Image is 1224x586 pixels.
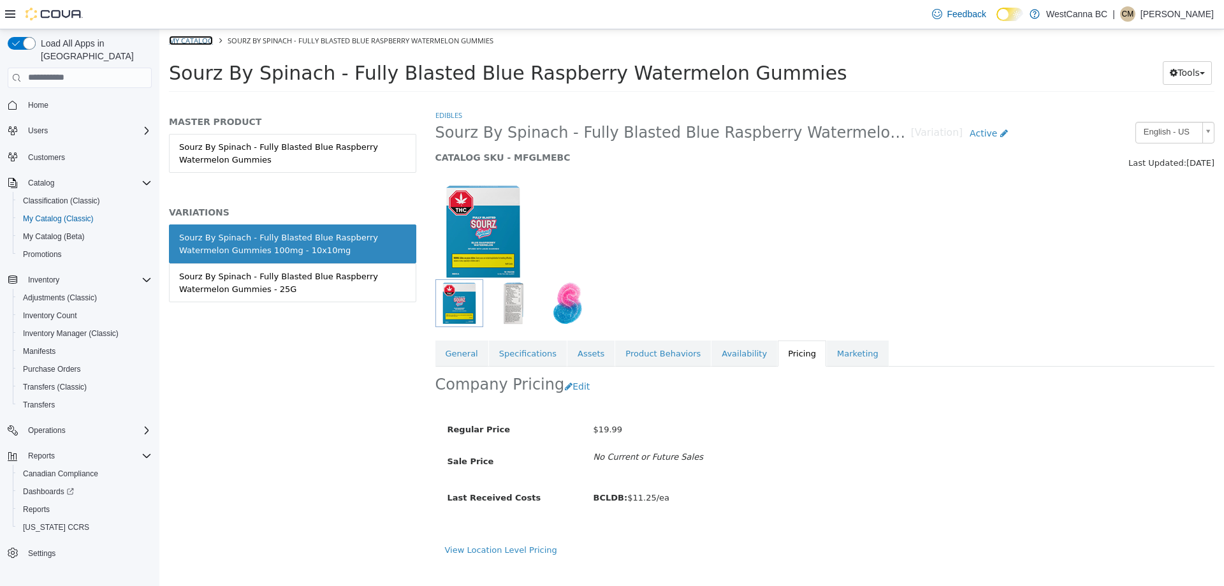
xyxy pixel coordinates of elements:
[23,97,152,113] span: Home
[23,123,152,138] span: Users
[18,520,152,535] span: Washington CCRS
[276,154,372,250] img: 150
[3,122,157,140] button: Users
[18,466,103,481] a: Canadian Compliance
[13,378,157,396] button: Transfers (Classic)
[28,275,59,285] span: Inventory
[18,344,61,359] a: Manifests
[276,81,303,91] a: Edibles
[18,362,86,377] a: Purchase Orders
[23,150,70,165] a: Customers
[18,362,152,377] span: Purchase Orders
[1027,129,1055,138] span: [DATE]
[1112,6,1115,22] p: |
[28,100,48,110] span: Home
[23,522,89,532] span: [US_STATE] CCRS
[23,423,152,438] span: Operations
[13,342,157,360] button: Manifests
[18,229,152,244] span: My Catalog (Beta)
[23,214,94,224] span: My Catalog (Classic)
[23,98,54,113] a: Home
[23,175,152,191] span: Catalog
[23,545,152,561] span: Settings
[23,423,71,438] button: Operations
[552,311,618,338] a: Availability
[1046,6,1107,22] p: WestCanna BC
[23,504,50,515] span: Reports
[18,229,90,244] a: My Catalog (Beta)
[13,210,157,228] button: My Catalog (Classic)
[1140,6,1214,22] p: [PERSON_NAME]
[456,311,551,338] a: Product Behaviors
[10,33,688,55] span: Sourz By Spinach - Fully Blasted Blue Raspberry Watermelon Gummies
[286,516,398,525] a: View Location Level Pricing
[23,382,87,392] span: Transfers (Classic)
[18,193,105,209] a: Classification (Classic)
[405,346,437,369] button: Edit
[408,311,455,338] a: Assets
[23,487,74,497] span: Dashboards
[3,174,157,192] button: Catalog
[18,344,152,359] span: Manifests
[13,289,157,307] button: Adjustments (Classic)
[3,96,157,114] button: Home
[18,466,152,481] span: Canadian Compliance
[23,448,60,464] button: Reports
[18,211,99,226] a: My Catalog (Classic)
[23,346,55,356] span: Manifests
[618,311,667,338] a: Pricing
[10,105,257,143] a: Sourz By Spinach - Fully Blasted Blue Raspberry Watermelon Gummies
[23,249,62,260] span: Promotions
[20,202,247,227] div: Sourz By Spinach - Fully Blasted Blue Raspberry Watermelon Gummies 100mg - 10x10mg
[23,311,77,321] span: Inventory Count
[977,93,1038,113] span: English - US
[18,484,152,499] span: Dashboards
[18,211,152,226] span: My Catalog (Classic)
[3,544,157,562] button: Settings
[276,311,329,338] a: General
[18,326,152,341] span: Inventory Manager (Classic)
[1120,6,1135,22] div: Conrad MacDonald
[288,395,351,405] span: Regular Price
[18,379,92,395] a: Transfers (Classic)
[330,311,407,338] a: Specifications
[28,152,65,163] span: Customers
[23,196,100,206] span: Classification (Classic)
[18,520,94,535] a: [US_STATE] CCRS
[18,308,152,323] span: Inventory Count
[36,37,152,62] span: Load All Apps in [GEOGRAPHIC_DATA]
[667,311,729,338] a: Marketing
[13,307,157,325] button: Inventory Count
[28,178,54,188] span: Catalog
[18,193,152,209] span: Classification (Classic)
[288,427,335,437] span: Sale Price
[23,123,53,138] button: Users
[810,99,838,109] span: Active
[947,8,986,20] span: Feedback
[996,8,1023,21] input: Dark Mode
[25,8,83,20] img: Cova
[976,92,1055,114] a: English - US
[18,326,124,341] a: Inventory Manager (Classic)
[996,21,997,22] span: Dark Mode
[68,6,334,16] span: Sourz By Spinach - Fully Blasted Blue Raspberry Watermelon Gummies
[28,126,48,136] span: Users
[23,328,119,339] span: Inventory Manager (Classic)
[1003,32,1053,55] button: Tools
[3,147,157,166] button: Customers
[276,122,856,134] h5: CATALOG SKU - MFGLMEBC
[23,448,152,464] span: Reports
[18,397,60,413] a: Transfers
[18,290,152,305] span: Adjustments (Classic)
[13,360,157,378] button: Purchase Orders
[23,272,152,288] span: Inventory
[1122,6,1134,22] span: CM
[18,247,67,262] a: Promotions
[13,325,157,342] button: Inventory Manager (Classic)
[434,464,510,473] span: $11.25/ea
[23,400,55,410] span: Transfers
[434,464,469,473] b: BCLDB:
[18,247,152,262] span: Promotions
[18,379,152,395] span: Transfers (Classic)
[10,6,54,16] a: My Catalog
